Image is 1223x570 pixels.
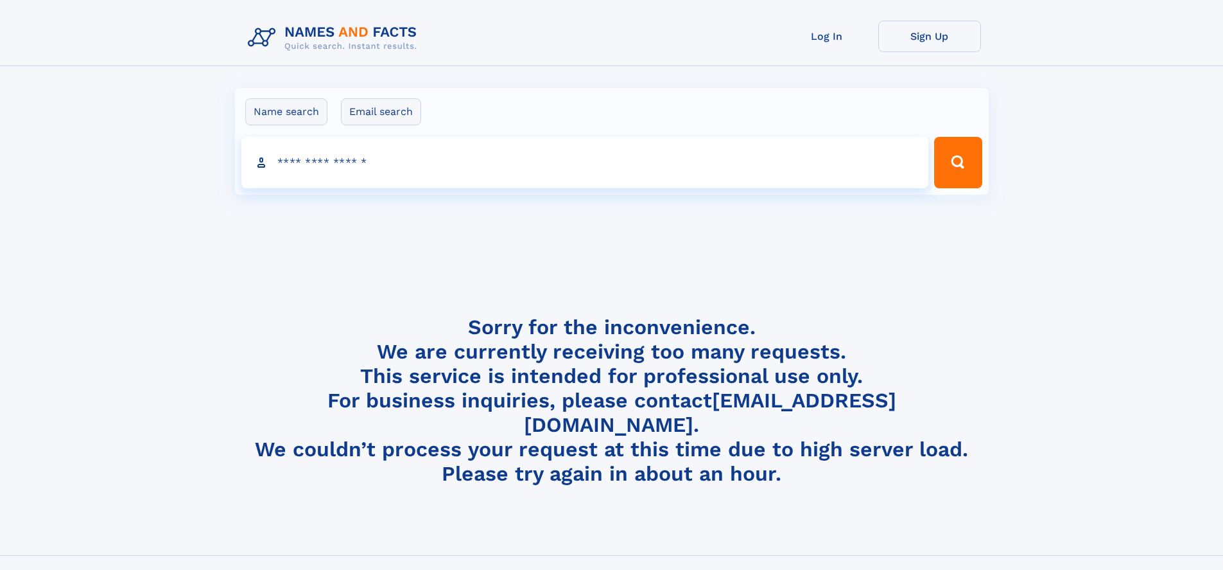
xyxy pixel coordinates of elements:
[243,21,428,55] img: Logo Names and Facts
[776,21,878,52] a: Log In
[878,21,981,52] a: Sign Up
[341,98,421,125] label: Email search
[934,137,982,188] button: Search Button
[241,137,929,188] input: search input
[243,315,981,486] h4: Sorry for the inconvenience. We are currently receiving too many requests. This service is intend...
[524,388,896,437] a: [EMAIL_ADDRESS][DOMAIN_NAME]
[245,98,327,125] label: Name search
